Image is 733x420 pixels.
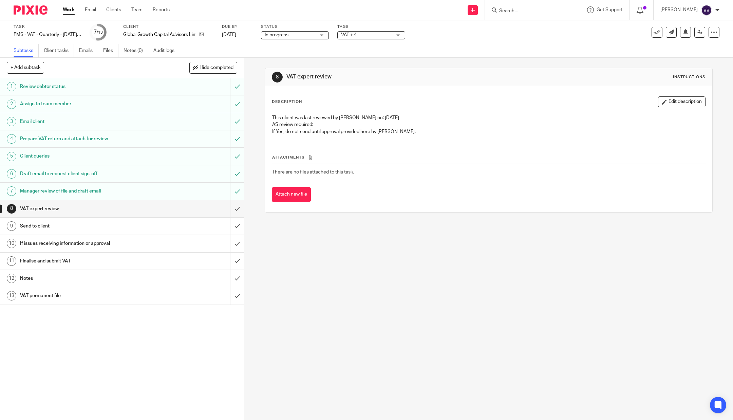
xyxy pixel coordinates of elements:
a: Audit logs [153,44,180,57]
span: Get Support [597,7,623,12]
a: Reports [153,6,170,13]
button: Hide completed [189,62,237,73]
span: In progress [265,33,288,37]
h1: Finalise and submit VAT [20,256,156,266]
div: 10 [7,239,16,248]
h1: Email client [20,116,156,127]
label: Tags [337,24,405,30]
div: 11 [7,256,16,266]
p: [PERSON_NAME] [660,6,698,13]
img: svg%3E [701,5,712,16]
h1: Review debtor status [20,81,156,92]
label: Due by [222,24,252,30]
div: 5 [7,152,16,161]
a: Email [85,6,96,13]
div: 13 [7,291,16,300]
div: 7 [94,28,103,36]
div: 7 [7,186,16,196]
div: 8 [7,204,16,214]
span: There are no files attached to this task. [272,170,354,175]
p: If Yes, do not send until approval provided here by [PERSON_NAME]. [272,128,705,135]
a: Files [103,44,118,57]
h1: Prepare VAT return and attach for review [20,134,156,144]
h1: Notes [20,273,156,284]
button: Attach new file [272,187,311,202]
p: This client was last reviewed by [PERSON_NAME] on: [DATE] [272,114,705,121]
button: + Add subtask [7,62,44,73]
div: 6 [7,169,16,179]
span: VAT + 4 [341,33,357,37]
a: Work [63,6,75,13]
a: Team [131,6,143,13]
div: 8 [272,72,283,83]
p: Description [272,99,302,105]
small: /13 [97,31,103,34]
label: Status [261,24,329,30]
div: 1 [7,82,16,91]
a: Notes (0) [124,44,148,57]
h1: If issues receiving information or approval [20,238,156,249]
a: Client tasks [44,44,74,57]
h1: Send to client [20,221,156,231]
div: Instructions [673,74,706,80]
p: Global Growth Capital Advisors Limited [123,31,195,38]
div: FMS - VAT - Quarterly - July - September, 2025 [14,31,81,38]
h1: Draft email to request client sign-off [20,169,156,179]
span: Attachments [272,156,305,159]
h1: Assign to team member [20,99,156,109]
h1: Client queries [20,151,156,161]
div: 12 [7,274,16,283]
a: Clients [106,6,121,13]
input: Search [499,8,560,14]
span: Hide completed [200,65,233,71]
h1: VAT expert review [286,73,503,80]
span: [DATE] [222,32,236,37]
h1: Manager review of file and draft email [20,186,156,196]
label: Client [123,24,213,30]
div: FMS - VAT - Quarterly - [DATE] - [DATE] [14,31,81,38]
button: Edit description [658,96,706,107]
a: Emails [79,44,98,57]
img: Pixie [14,5,48,15]
div: 4 [7,134,16,144]
h1: VAT permanent file [20,291,156,301]
a: Subtasks [14,44,39,57]
p: AS review required: [272,121,705,128]
div: 3 [7,117,16,126]
label: Task [14,24,81,30]
h1: VAT expert review [20,204,156,214]
div: 2 [7,99,16,109]
div: 9 [7,221,16,231]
